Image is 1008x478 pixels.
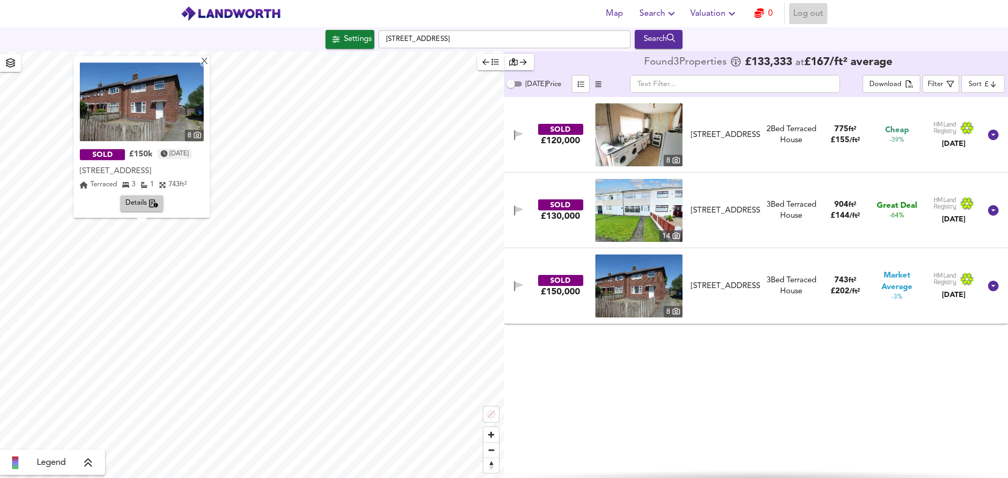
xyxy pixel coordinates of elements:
[484,407,499,422] button: Location not available
[764,275,818,298] div: 3 Bed Terraced House
[125,198,159,210] span: Details
[595,254,682,317] img: property thumbnail
[804,57,892,68] span: £ 167 / ft² average
[129,150,152,160] div: £150k
[379,30,631,48] input: Enter a location...
[526,81,561,88] span: [DATE] Price
[484,442,499,458] button: Zoom out
[834,125,848,133] span: 775
[597,3,631,24] button: Map
[877,200,917,211] span: Great Deal
[169,182,180,188] span: 743
[635,30,682,49] button: Search
[831,288,860,295] span: £ 202
[595,179,682,242] a: property thumbnail 14
[764,199,818,222] div: 3 Bed Terraced House
[122,180,135,190] div: 3
[745,57,792,68] span: £ 133,333
[141,180,154,190] div: 1
[928,79,943,91] div: Filter
[789,3,827,24] button: Log out
[849,288,860,295] span: / ft²
[922,75,959,93] button: Filter
[889,136,904,145] span: -39%
[80,180,117,190] div: Terraced
[644,57,729,68] div: Found 3 Propert ies
[747,3,780,24] button: 0
[664,155,682,166] div: 8
[170,148,188,159] time: Friday, January 10, 2025 at 12:00:00 AM
[120,196,164,212] button: Details
[639,6,678,21] span: Search
[933,197,974,210] img: Land Registry
[793,6,823,21] span: Log out
[933,214,974,225] div: [DATE]
[933,139,974,149] div: [DATE]
[504,173,1008,248] div: SOLD£130,000 property thumbnail 14 [STREET_ADDRESS]3Bed Terraced House904ft²£144/ft²Great Deal-64...
[870,270,924,293] span: Market Average
[541,210,580,222] div: £130,000
[885,125,909,136] span: Cheap
[834,277,848,284] span: 743
[831,136,860,144] span: £ 155
[686,3,742,24] button: Valuation
[987,280,1000,292] svg: Show Details
[484,427,499,442] button: Zoom in
[595,179,682,242] img: property thumbnail
[889,211,904,220] span: -64%
[848,126,856,133] span: ft²
[849,137,860,144] span: / ft²
[602,6,627,21] span: Map
[595,103,682,166] a: property thumbnail 8
[869,79,901,91] div: Download
[595,254,682,317] a: property thumbnail 8
[987,129,1000,141] svg: Show Details
[849,213,860,219] span: / ft²
[80,150,125,161] div: SOLD
[200,57,209,67] div: X
[484,458,499,473] button: Reset bearing to north
[848,201,856,208] span: ft²
[181,6,281,22] img: logo
[691,205,760,216] div: [STREET_ADDRESS]
[80,165,204,178] div: 45 Windermere Avenue, WA2 0NB
[891,293,902,302] span: -3%
[538,199,583,210] div: SOLD
[691,281,760,292] div: [STREET_ADDRESS]
[541,286,580,298] div: £150,000
[637,33,680,46] div: Search
[795,58,804,68] span: at
[325,30,374,49] div: Click to configure Search Settings
[185,130,204,141] div: 8
[80,62,204,141] img: property thumbnail
[863,75,920,93] button: Download
[664,306,682,317] div: 8
[969,79,982,89] div: Sort
[691,130,760,141] div: [STREET_ADDRESS]
[180,182,187,188] span: ft²
[344,33,372,46] div: Settings
[659,230,682,242] div: 14
[690,6,738,21] span: Valuation
[635,3,682,24] button: Search
[987,204,1000,217] svg: Show Details
[933,272,974,286] img: Land Registry
[325,30,374,49] button: Settings
[933,121,974,135] img: Land Registry
[630,75,840,93] input: Text Filter...
[687,281,764,292] div: 45 Windermere Avenue, WA2 0NB
[538,275,583,286] div: SOLD
[538,124,583,135] div: SOLD
[764,124,818,146] div: 2 Bed Terraced House
[754,6,773,21] a: 0
[37,456,66,469] span: Legend
[961,75,1005,93] div: Sort
[80,62,204,141] a: property thumbnail 8
[504,248,1008,324] div: SOLD£150,000 property thumbnail 8 [STREET_ADDRESS]3Bed Terraced House743ft²£202/ft²Market Average...
[933,290,974,300] div: [DATE]
[504,97,1008,173] div: SOLD£120,000 property thumbnail 8 [STREET_ADDRESS]2Bed Terraced House775ft²£155/ft²Cheap-39%Land ...
[595,103,682,166] img: property thumbnail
